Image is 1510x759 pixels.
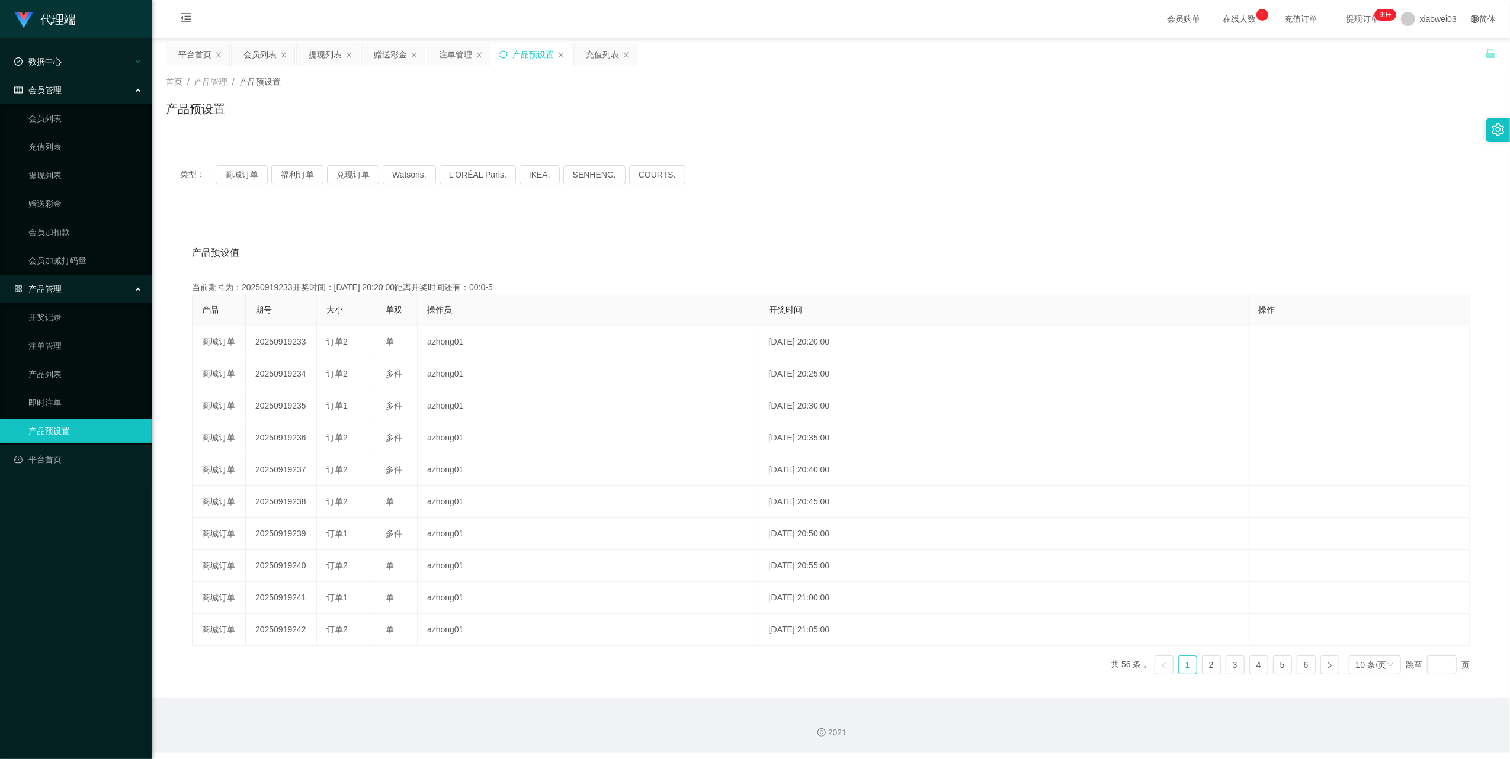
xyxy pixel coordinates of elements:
span: 操作员 [427,305,452,314]
span: 会员管理 [14,85,62,95]
i: 图标: table [14,86,23,94]
span: 多件 [386,465,402,474]
td: azhong01 [418,422,759,454]
span: 单 [386,561,394,570]
p: 1 [1260,9,1264,21]
button: 兑现订单 [327,165,379,184]
td: [DATE] 20:45:00 [759,486,1249,518]
td: 20250919234 [246,358,317,390]
a: 产品预设置 [28,419,142,443]
span: / [187,77,190,86]
i: 图标: close [215,52,222,59]
span: 订单1 [326,529,348,538]
span: 期号 [255,305,272,314]
li: 4 [1249,655,1268,674]
sup: 1 [1256,9,1268,21]
a: 会员列表 [28,107,142,130]
span: 订单2 [326,465,348,474]
a: 5 [1274,656,1291,674]
button: 福利订单 [271,165,323,184]
td: 商城订单 [193,582,246,614]
span: 单双 [386,305,402,314]
div: 充值列表 [586,43,619,66]
i: 图标: close [280,52,287,59]
td: 商城订单 [193,454,246,486]
span: 操作 [1259,305,1275,314]
i: 图标: unlock [1485,48,1496,59]
i: 图标: close [557,52,565,59]
td: [DATE] 21:05:00 [759,614,1249,646]
li: 3 [1226,655,1245,674]
span: 订单2 [326,561,348,570]
span: 在线人数 [1217,15,1262,23]
div: 赠送彩金 [374,43,407,66]
td: [DATE] 20:55:00 [759,550,1249,582]
i: 图标: right [1326,662,1333,669]
td: 20250919242 [246,614,317,646]
div: 注单管理 [439,43,472,66]
td: azhong01 [418,582,759,614]
td: 商城订单 [193,390,246,422]
span: 类型： [180,165,216,184]
span: 单 [386,497,394,506]
i: 图标: setting [1492,123,1505,136]
div: 跳至 页 [1406,655,1470,674]
span: 产品管理 [194,77,227,86]
span: 单 [386,337,394,346]
button: Watsons. [383,165,436,184]
a: 充值列表 [28,135,142,159]
span: 产品 [202,305,219,314]
td: [DATE] 20:35:00 [759,422,1249,454]
li: 5 [1273,655,1292,674]
span: 多件 [386,401,402,410]
span: 订单1 [326,593,348,602]
button: L'ORÉAL Paris. [440,165,516,184]
button: 商城订单 [216,165,268,184]
i: 图标: close [476,52,483,59]
div: 平台首页 [178,43,211,66]
span: 大小 [326,305,343,314]
a: 注单管理 [28,334,142,358]
button: SENHENG. [563,165,626,184]
a: 6 [1297,656,1315,674]
span: 首页 [166,77,182,86]
i: 图标: menu-fold [166,1,206,38]
span: / [232,77,235,86]
span: 多件 [386,433,402,442]
td: [DATE] 20:20:00 [759,326,1249,358]
td: 20250919235 [246,390,317,422]
i: 图标: sync [499,50,508,59]
td: [DATE] 20:30:00 [759,390,1249,422]
a: 1 [1179,656,1197,674]
h1: 代理端 [40,1,76,38]
td: 商城订单 [193,614,246,646]
span: 多件 [386,529,402,538]
span: 订单2 [326,497,348,506]
a: 会员加减打码量 [28,249,142,272]
td: [DATE] 20:40:00 [759,454,1249,486]
td: 商城订单 [193,358,246,390]
td: azhong01 [418,326,759,358]
a: 3 [1226,656,1244,674]
div: 提现列表 [309,43,342,66]
a: 会员加扣款 [28,220,142,244]
span: 单 [386,625,394,634]
button: COURTS. [629,165,685,184]
a: 2 [1203,656,1220,674]
i: 图标: down [1387,661,1394,670]
td: 商城订单 [193,486,246,518]
span: 订单1 [326,401,348,410]
div: 产品预设置 [512,43,554,66]
td: 20250919233 [246,326,317,358]
td: azhong01 [418,550,759,582]
i: 图标: close [411,52,418,59]
td: 商城订单 [193,550,246,582]
td: azhong01 [418,358,759,390]
span: 数据中心 [14,57,62,66]
span: 开奖时间 [769,305,802,314]
td: azhong01 [418,614,759,646]
li: 上一页 [1155,655,1174,674]
li: 2 [1202,655,1221,674]
div: 当前期号为：20250919233开奖时间：[DATE] 20:20:00距离开奖时间还有：00:0-5 [192,281,1470,294]
td: 20250919240 [246,550,317,582]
